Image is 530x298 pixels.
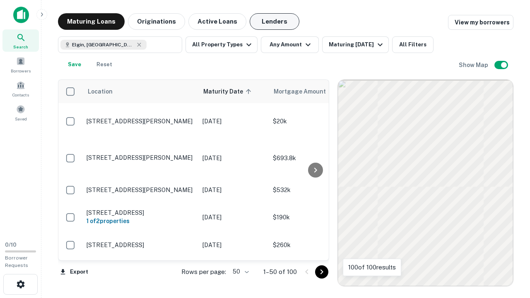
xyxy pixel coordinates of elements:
[203,87,254,96] span: Maturity Date
[459,60,489,70] h6: Show Map
[392,36,434,53] button: All Filters
[13,43,28,50] span: Search
[202,117,265,126] p: [DATE]
[12,91,29,98] span: Contacts
[13,7,29,23] img: capitalize-icon.png
[87,87,113,96] span: Location
[11,67,31,74] span: Borrowers
[229,266,250,278] div: 50
[91,56,118,73] button: Reset
[448,15,513,30] a: View my borrowers
[185,36,258,53] button: All Property Types
[322,36,389,53] button: Maturing [DATE]
[181,267,226,277] p: Rows per page:
[87,186,194,194] p: [STREET_ADDRESS][PERSON_NAME]
[202,185,265,195] p: [DATE]
[128,13,185,30] button: Originations
[198,80,269,103] th: Maturity Date
[2,29,39,52] a: Search
[202,213,265,222] p: [DATE]
[72,41,134,48] span: Elgin, [GEOGRAPHIC_DATA], [GEOGRAPHIC_DATA]
[82,80,198,103] th: Location
[269,80,360,103] th: Mortgage Amount
[273,213,356,222] p: $190k
[329,40,385,50] div: Maturing [DATE]
[2,101,39,124] a: Saved
[274,87,337,96] span: Mortgage Amount
[338,80,513,286] div: 0 0
[58,13,125,30] button: Maturing Loans
[263,267,297,277] p: 1–50 of 100
[2,53,39,76] a: Borrowers
[273,185,356,195] p: $532k
[261,36,319,53] button: Any Amount
[202,240,265,250] p: [DATE]
[87,209,194,216] p: [STREET_ADDRESS]
[273,117,356,126] p: $20k
[348,262,396,272] p: 100 of 100 results
[58,266,90,278] button: Export
[61,56,88,73] button: Save your search to get updates of matches that match your search criteria.
[250,13,299,30] button: Lenders
[188,13,246,30] button: Active Loans
[87,154,194,161] p: [STREET_ADDRESS][PERSON_NAME]
[2,77,39,100] a: Contacts
[202,154,265,163] p: [DATE]
[5,242,17,248] span: 0 / 10
[315,265,328,279] button: Go to next page
[87,216,194,226] h6: 1 of 2 properties
[87,118,194,125] p: [STREET_ADDRESS][PERSON_NAME]
[273,154,356,163] p: $693.8k
[489,232,530,272] iframe: Chat Widget
[87,241,194,249] p: [STREET_ADDRESS]
[15,115,27,122] span: Saved
[273,240,356,250] p: $260k
[5,255,28,268] span: Borrower Requests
